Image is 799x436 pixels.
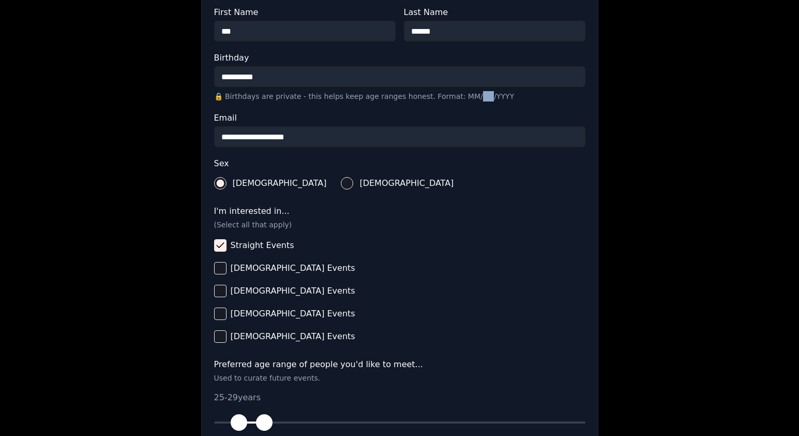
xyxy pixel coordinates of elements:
[214,207,585,215] label: I'm interested in...
[214,360,585,369] label: Preferred age range of people you'd like to meet...
[231,310,355,318] span: [DEMOGRAPHIC_DATA] Events
[214,308,227,320] button: [DEMOGRAPHIC_DATA] Events
[214,373,585,383] p: Used to curate future events.
[231,332,355,341] span: [DEMOGRAPHIC_DATA] Events
[214,262,227,274] button: [DEMOGRAPHIC_DATA] Events
[233,179,327,187] span: [DEMOGRAPHIC_DATA]
[214,220,585,230] p: (Select all that apply)
[359,179,454,187] span: [DEMOGRAPHIC_DATA]
[214,177,227,190] button: [DEMOGRAPHIC_DATA]
[231,287,355,295] span: [DEMOGRAPHIC_DATA] Events
[214,391,585,404] p: 25 - 29 years
[214,114,585,122] label: Email
[214,159,585,168] label: Sex
[214,91,585,101] p: 🔒 Birthdays are private - this helps keep age ranges honest. Format: MM/DD/YYYY
[231,264,355,272] span: [DEMOGRAPHIC_DATA] Events
[214,330,227,343] button: [DEMOGRAPHIC_DATA] Events
[404,8,585,17] label: Last Name
[214,54,585,62] label: Birthday
[214,8,396,17] label: First Name
[341,177,353,190] button: [DEMOGRAPHIC_DATA]
[231,241,294,250] span: Straight Events
[214,239,227,252] button: Straight Events
[214,285,227,297] button: [DEMOGRAPHIC_DATA] Events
